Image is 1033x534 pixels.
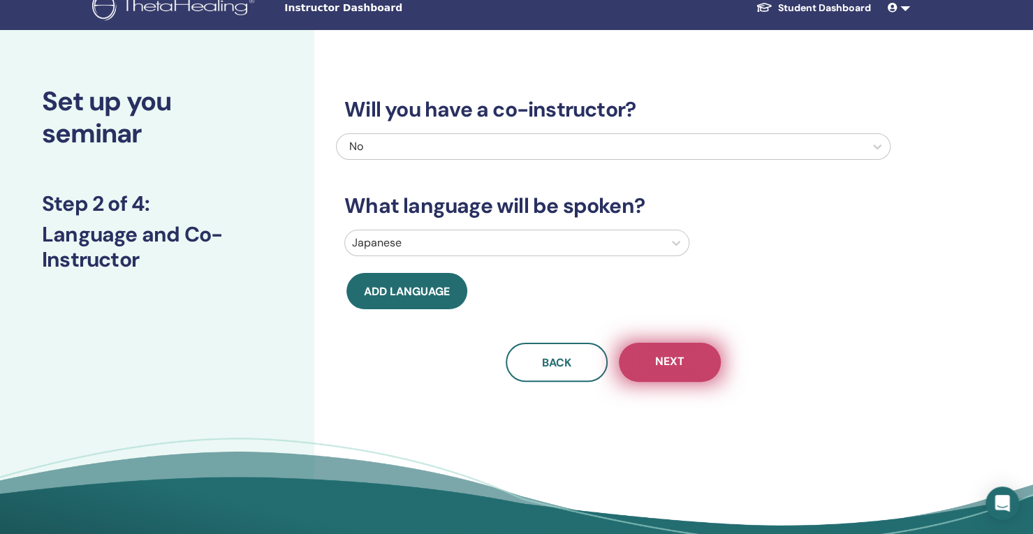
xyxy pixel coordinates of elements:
span: Next [655,354,684,371]
button: Next [619,343,721,382]
h2: Set up you seminar [42,86,272,149]
span: No [349,139,363,154]
h3: Will you have a co-instructor? [336,97,891,122]
img: graduation-cap-white.svg [756,1,772,13]
button: Back [506,343,608,382]
h3: What language will be spoken? [336,193,891,218]
span: Add language [364,284,450,299]
div: Open Intercom Messenger [986,487,1019,520]
span: Back [542,355,571,370]
h3: Step 2 of 4 : [42,191,272,216]
h3: Language and Co-Instructor [42,222,272,272]
span: Instructor Dashboard [284,1,494,15]
button: Add language [346,273,467,309]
